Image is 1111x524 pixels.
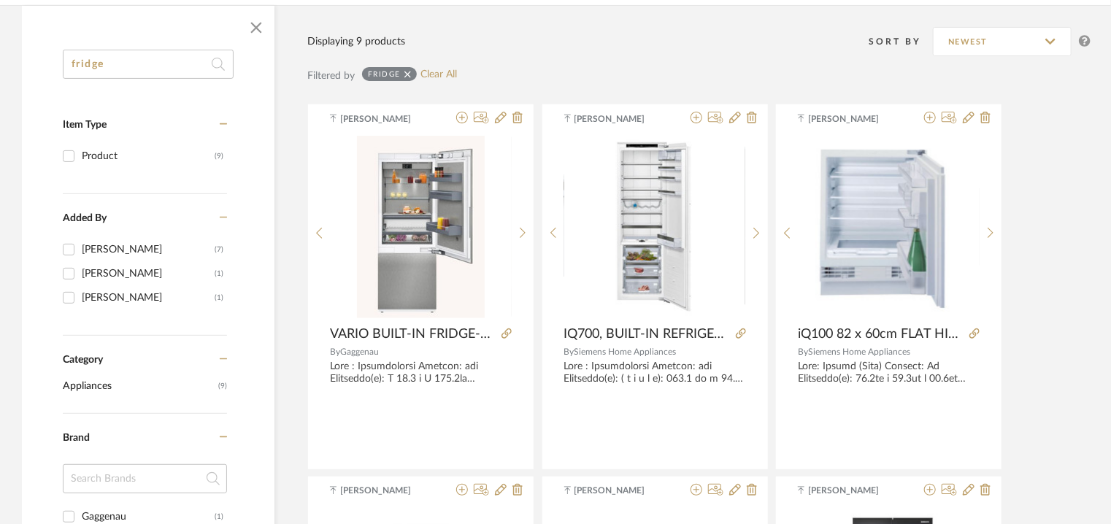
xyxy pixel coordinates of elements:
div: Lore : Ipsumdolorsi Ametcon: adi Elitseddo(e): ( t i u l e): 063.1 do m 94.4 al e 73.1 ad Minim v... [564,361,746,385]
span: Siemens Home Appliances [808,347,910,356]
span: Item Type [63,120,107,130]
span: [PERSON_NAME] [340,484,432,497]
img: IQ700, BUILT-IN REFRIGERATOR, 177.5 x 56cm [604,136,705,318]
div: 0 [799,136,980,318]
span: [PERSON_NAME] [574,112,666,126]
span: [PERSON_NAME] [808,484,900,497]
div: (9) [215,145,223,168]
img: iQ100 82 x 60cm FLAT HINGE KU15RA50I [799,138,980,316]
div: 0 [331,136,512,318]
img: VARIO BUILT-IN FRIDGE-FREEZER WITH FREEZER AT BOTTOM 212.5x75.6cm SOFT CLOSE FLAT HINGE [357,136,485,318]
span: Added By [63,213,107,223]
span: By [798,347,808,356]
span: (9) [218,374,227,398]
span: By [330,347,340,356]
a: Clear All [420,69,457,81]
div: (1) [215,262,223,285]
div: Sort By [869,34,933,49]
div: Displaying 9 products [307,34,405,50]
span: VARIO BUILT-IN FRIDGE-FREEZER WITH FREEZER AT BOTTOM 212.5x75.6cm SOFT CLOSE FLAT HINGE [330,326,496,342]
div: (1) [215,286,223,309]
div: (7) [215,238,223,261]
input: Search within 9 results [63,50,234,79]
span: By [564,347,574,356]
span: [PERSON_NAME] [340,112,432,126]
div: [PERSON_NAME] [82,262,215,285]
span: Brand [63,433,90,443]
div: Lore: Ipsumd (Sita) Consect: Ad Elitseddo(e): 76.2te i 59.3ut l 00.6et Dolorem aliqua eni adminim... [798,361,980,385]
span: iQ100 82 x 60cm FLAT HINGE KU15RA50I [798,326,964,342]
div: 0 [564,136,745,318]
div: [PERSON_NAME] [82,238,215,261]
div: [PERSON_NAME] [82,286,215,309]
button: Close [242,13,271,42]
span: Gaggenau [340,347,379,356]
input: Search Brands [63,464,227,493]
div: fridge [368,69,401,79]
span: Appliances [63,374,215,398]
span: IQ700, BUILT-IN REFRIGERATOR, 177.5 x 56cm [564,326,730,342]
span: [PERSON_NAME] [574,484,666,497]
span: Siemens Home Appliances [574,347,677,356]
div: Lore : Ipsumdolorsi Ametcon: adi Elitseddo(e): T 18.3 i U 175.2la Etdolore/ Magnaali: Enim admini... [330,361,512,385]
div: Product [82,145,215,168]
div: Filtered by [307,68,355,84]
span: Category [63,354,103,366]
span: [PERSON_NAME] [808,112,900,126]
